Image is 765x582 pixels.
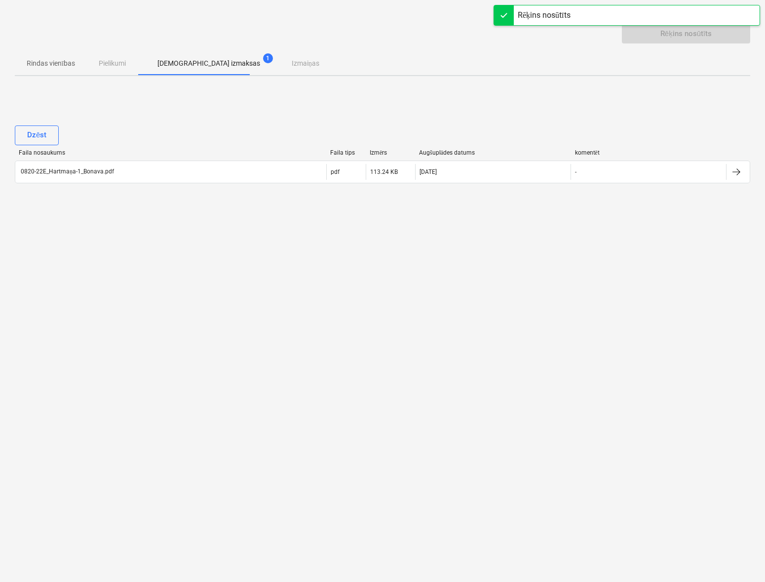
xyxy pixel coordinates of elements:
[331,168,340,175] div: pdf
[575,168,576,175] div: -
[19,149,322,156] div: Faila nosaukums
[19,168,114,175] div: 0820-22E_Hartmaņa-1_Bonava.pdf
[575,149,723,157] div: komentēt
[330,149,362,156] div: Faila tips
[419,149,567,157] div: Augšuplādes datums
[27,128,46,141] div: Dzēst
[27,58,75,69] p: Rindas vienības
[370,168,398,175] div: 113.24 KB
[263,53,273,63] span: 1
[15,125,59,145] button: Dzēst
[370,149,411,157] div: Izmērs
[518,9,571,21] div: Rēķins nosūtīts
[420,168,437,175] div: [DATE]
[157,58,260,69] p: [DEMOGRAPHIC_DATA] izmaksas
